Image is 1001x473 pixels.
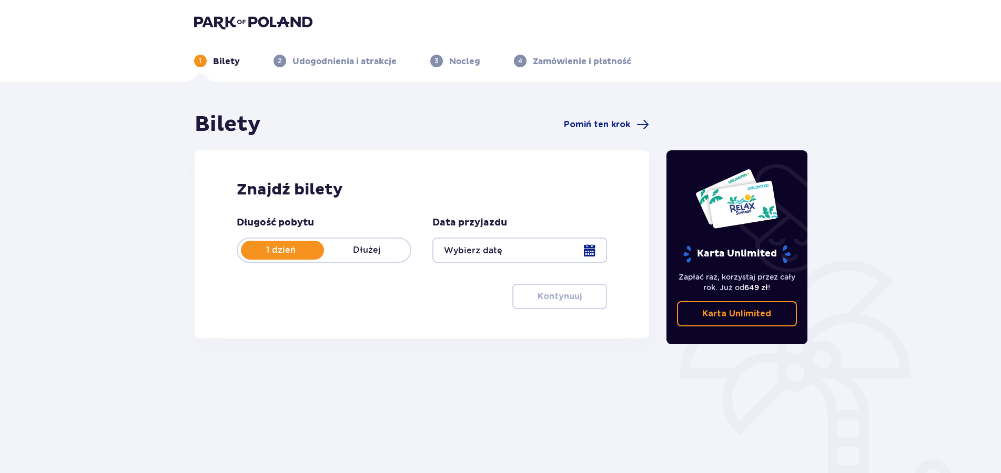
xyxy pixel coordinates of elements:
p: 3 [434,56,438,66]
p: Nocleg [449,56,480,67]
p: Bilety [213,56,240,67]
img: Park of Poland logo [194,15,312,29]
p: Udogodnienia i atrakcje [292,56,397,67]
span: 649 zł [744,283,768,292]
p: Długość pobytu [237,217,314,229]
button: Kontynuuj [512,284,607,309]
p: Karta Unlimited [702,308,771,320]
a: Pomiń ten krok [564,118,649,131]
p: Kontynuuj [538,291,582,302]
h2: Znajdź bilety [237,180,608,200]
span: Pomiń ten krok [564,119,630,130]
h1: Bilety [195,111,261,138]
p: Dłużej [324,244,410,256]
p: Zapłać raz, korzystaj przez cały rok. Już od ! [677,272,797,293]
p: 1 dzień [238,244,324,256]
p: Karta Unlimited [682,245,792,263]
p: 2 [278,56,281,66]
p: Zamówienie i płatność [533,56,631,67]
a: Karta Unlimited [677,301,797,326]
p: Data przyjazdu [432,217,507,229]
p: 1 [199,56,201,66]
p: 4 [518,56,522,66]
